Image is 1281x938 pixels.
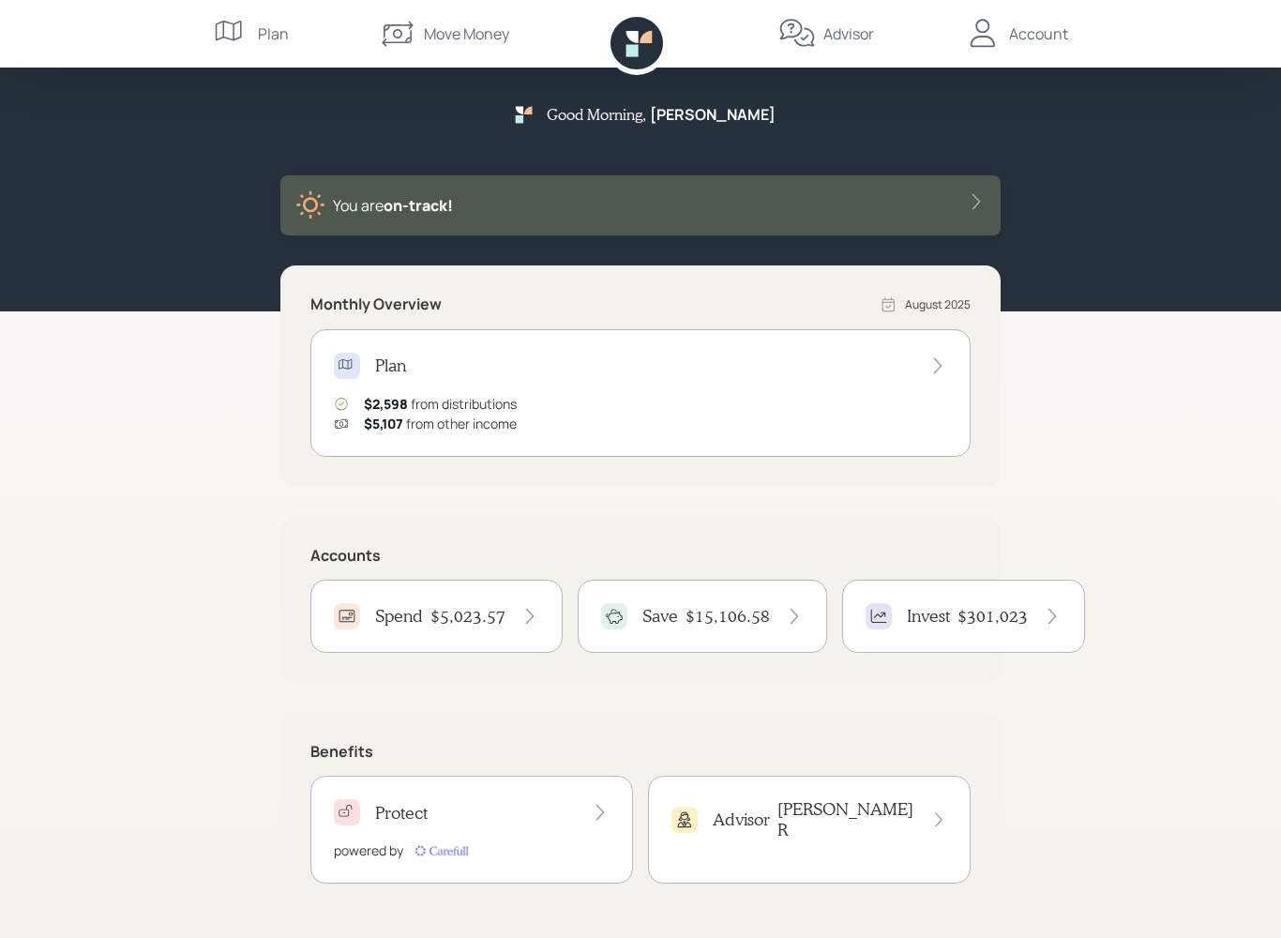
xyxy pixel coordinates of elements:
h4: $15,106.58 [686,606,770,627]
h4: Save [642,606,678,627]
div: August 2025 [905,296,971,313]
h5: Good Morning , [547,105,646,123]
h5: Accounts [310,547,971,565]
h4: $5,023.57 [430,606,505,627]
h4: Protect [375,803,428,824]
div: Move Money [424,23,509,45]
h4: Plan [375,356,406,376]
div: Advisor [823,23,874,45]
h5: [PERSON_NAME] [650,106,776,124]
div: You are [333,194,453,217]
img: sunny-XHVQM73Q.digested.png [295,190,325,220]
span: $2,598 [364,395,408,413]
h5: Monthly Overview [310,295,442,313]
h4: Invest [907,606,950,627]
h4: $301,023 [957,606,1028,627]
span: on‑track! [384,195,453,216]
div: from other income [364,414,517,433]
div: from distributions [364,394,517,414]
h4: Advisor [713,809,770,830]
h4: Spend [375,606,423,627]
h4: [PERSON_NAME] R [777,799,915,840]
div: Plan [258,23,289,45]
span: $5,107 [364,415,403,432]
img: carefull-M2HCGCDH.digested.png [411,841,471,860]
div: Account [1009,23,1068,45]
h5: Benefits [310,743,971,761]
div: powered by [334,840,403,860]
